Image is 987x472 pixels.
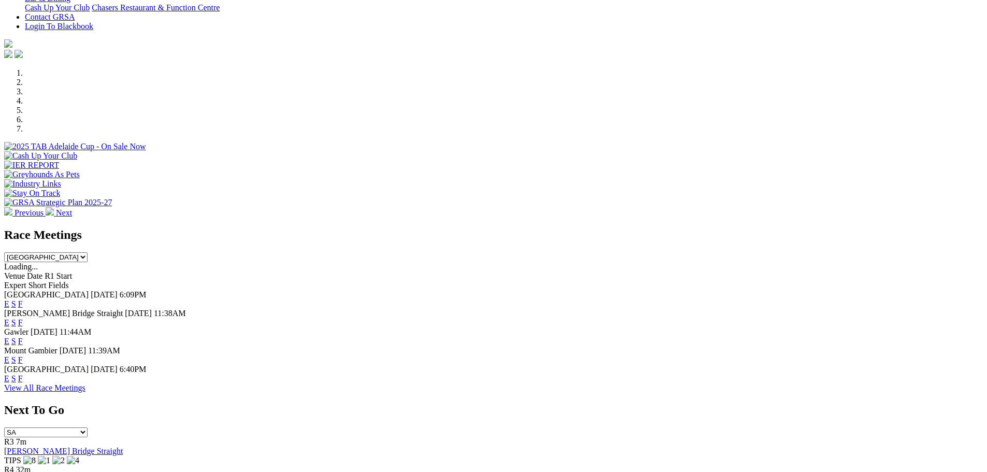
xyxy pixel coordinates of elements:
a: F [18,318,23,327]
a: F [18,337,23,346]
span: [PERSON_NAME] Bridge Straight [4,309,123,318]
span: [DATE] [91,365,118,374]
a: S [11,318,16,327]
span: Loading... [4,262,38,271]
img: 1 [38,456,50,465]
span: [GEOGRAPHIC_DATA] [4,290,89,299]
a: Next [46,208,72,217]
img: Industry Links [4,179,61,189]
a: E [4,337,9,346]
span: TIPS [4,456,21,465]
img: chevron-left-pager-white.svg [4,207,12,216]
span: 6:40PM [120,365,147,374]
img: Cash Up Your Club [4,151,77,161]
span: 6:09PM [120,290,147,299]
a: S [11,337,16,346]
a: E [4,374,9,383]
img: 2025 TAB Adelaide Cup - On Sale Now [4,142,146,151]
a: Cash Up Your Club [25,3,90,12]
span: R1 Start [45,271,72,280]
span: 11:38AM [154,309,186,318]
span: Mount Gambier [4,346,58,355]
img: IER REPORT [4,161,59,170]
a: F [18,374,23,383]
a: F [18,299,23,308]
span: R3 [4,437,14,446]
img: Stay On Track [4,189,60,198]
a: Chasers Restaurant & Function Centre [92,3,220,12]
a: View All Race Meetings [4,383,85,392]
img: GRSA Strategic Plan 2025-27 [4,198,112,207]
a: S [11,374,16,383]
a: F [18,355,23,364]
h2: Race Meetings [4,228,983,242]
a: Previous [4,208,46,217]
a: S [11,299,16,308]
a: Login To Blackbook [25,22,93,31]
span: [DATE] [31,327,58,336]
h2: Next To Go [4,403,983,417]
span: Short [28,281,47,290]
a: S [11,355,16,364]
a: Contact GRSA [25,12,75,21]
span: [DATE] [125,309,152,318]
span: [GEOGRAPHIC_DATA] [4,365,89,374]
span: Venue [4,271,25,280]
span: 11:44AM [60,327,92,336]
span: Gawler [4,327,28,336]
a: E [4,299,9,308]
img: chevron-right-pager-white.svg [46,207,54,216]
span: Next [56,208,72,217]
span: [DATE] [91,290,118,299]
img: 4 [67,456,79,465]
img: facebook.svg [4,50,12,58]
span: [DATE] [60,346,87,355]
a: E [4,318,9,327]
span: Fields [48,281,68,290]
span: Previous [15,208,44,217]
img: Greyhounds As Pets [4,170,80,179]
img: twitter.svg [15,50,23,58]
span: Expert [4,281,26,290]
img: 2 [52,456,65,465]
span: 7m [16,437,26,446]
div: Bar & Dining [25,3,983,12]
img: logo-grsa-white.png [4,39,12,48]
span: Date [27,271,42,280]
a: E [4,355,9,364]
img: 8 [23,456,36,465]
span: 11:39AM [88,346,120,355]
a: [PERSON_NAME] Bridge Straight [4,447,123,455]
